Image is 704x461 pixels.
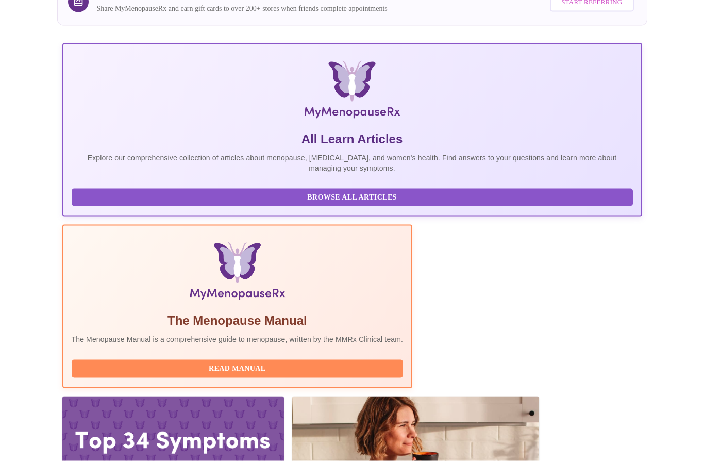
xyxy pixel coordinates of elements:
[72,360,404,378] button: Read Manual
[72,189,633,207] button: Browse All Articles
[72,364,406,372] a: Read Manual
[97,4,388,14] p: Share MyMenopauseRx and earn gift cards to over 200+ stores when friends complete appointments
[82,363,393,375] span: Read Manual
[72,131,633,147] h5: All Learn Articles
[72,192,635,201] a: Browse All Articles
[72,334,404,344] p: The Menopause Manual is a comprehensive guide to menopause, written by the MMRx Clinical team.
[72,153,633,173] p: Explore our comprehensive collection of articles about menopause, [MEDICAL_DATA], and women's hea...
[72,312,404,329] h5: The Menopause Manual
[82,191,623,204] span: Browse All Articles
[158,61,545,123] img: MyMenopauseRx Logo
[124,242,350,304] img: Menopause Manual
